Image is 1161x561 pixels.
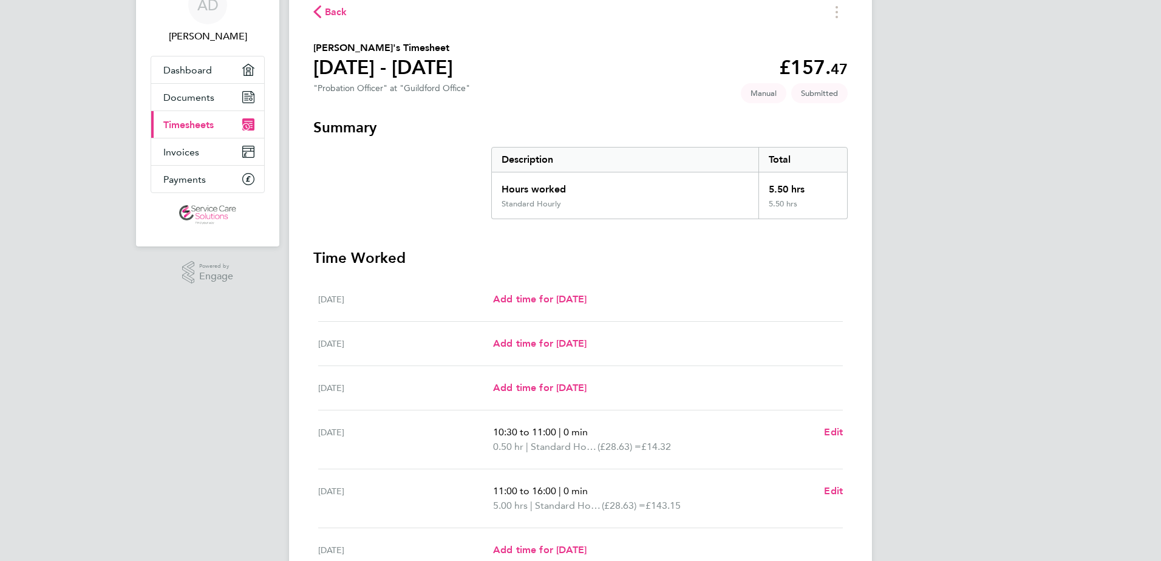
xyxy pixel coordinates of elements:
[641,441,671,452] span: £14.32
[502,199,561,209] div: Standard Hourly
[493,544,587,556] span: Add time for [DATE]
[493,293,587,305] span: Add time for [DATE]
[602,500,645,511] span: (£28.63) =
[531,440,598,454] span: Standard Hourly
[151,205,265,225] a: Go to home page
[493,485,556,497] span: 11:00 to 16:00
[163,64,212,76] span: Dashboard
[163,92,214,103] span: Documents
[151,84,264,110] a: Documents
[151,29,265,44] span: Alicia Diyyo
[824,485,843,497] span: Edit
[741,83,786,103] span: This timesheet was manually created.
[163,146,199,158] span: Invoices
[758,148,847,172] div: Total
[493,381,587,395] a: Add time for [DATE]
[758,199,847,219] div: 5.50 hrs
[493,426,556,438] span: 10:30 to 11:00
[493,382,587,393] span: Add time for [DATE]
[318,543,493,557] div: [DATE]
[779,56,848,79] app-decimal: £157.
[526,441,528,452] span: |
[313,83,470,93] div: "Probation Officer" at "Guildford Office"
[492,148,758,172] div: Description
[493,543,587,557] a: Add time for [DATE]
[493,338,587,349] span: Add time for [DATE]
[318,484,493,513] div: [DATE]
[199,261,233,271] span: Powered by
[313,118,848,137] h3: Summary
[318,336,493,351] div: [DATE]
[559,426,561,438] span: |
[493,336,587,351] a: Add time for [DATE]
[182,261,234,284] a: Powered byEngage
[313,41,453,55] h2: [PERSON_NAME]'s Timesheet
[199,271,233,282] span: Engage
[824,425,843,440] a: Edit
[563,485,588,497] span: 0 min
[318,425,493,454] div: [DATE]
[758,172,847,199] div: 5.50 hrs
[318,292,493,307] div: [DATE]
[492,172,758,199] div: Hours worked
[598,441,641,452] span: (£28.63) =
[791,83,848,103] span: This timesheet is Submitted.
[493,292,587,307] a: Add time for [DATE]
[318,381,493,395] div: [DATE]
[313,4,347,19] button: Back
[493,500,528,511] span: 5.00 hrs
[491,147,848,219] div: Summary
[151,111,264,138] a: Timesheets
[151,56,264,83] a: Dashboard
[179,205,236,225] img: servicecare-logo-retina.png
[831,60,848,78] span: 47
[824,426,843,438] span: Edit
[645,500,681,511] span: £143.15
[163,174,206,185] span: Payments
[563,426,588,438] span: 0 min
[559,485,561,497] span: |
[151,166,264,192] a: Payments
[313,248,848,268] h3: Time Worked
[824,484,843,498] a: Edit
[151,138,264,165] a: Invoices
[493,441,523,452] span: 0.50 hr
[530,500,533,511] span: |
[163,119,214,131] span: Timesheets
[826,2,848,21] button: Timesheets Menu
[535,498,602,513] span: Standard Hourly
[313,55,453,80] h1: [DATE] - [DATE]
[325,5,347,19] span: Back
